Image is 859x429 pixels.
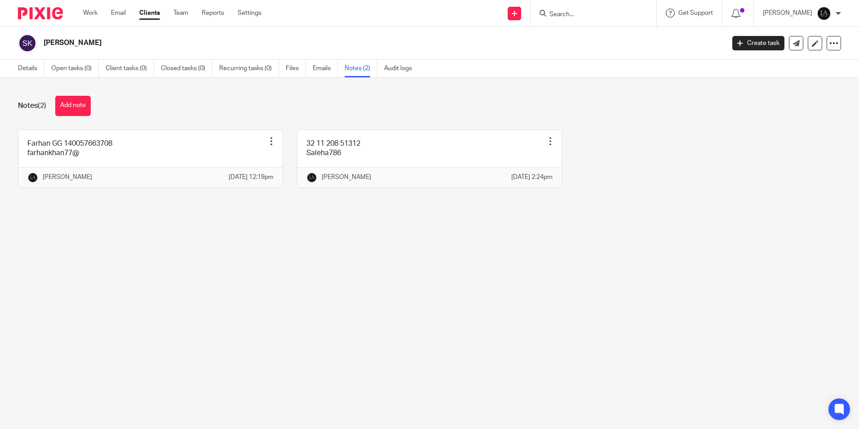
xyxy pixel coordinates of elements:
img: Lockhart+Amin+-+1024x1024+-+light+on+dark.jpg [306,172,317,183]
span: Get Support [678,10,713,16]
span: (2) [38,102,46,109]
a: Create task [732,36,784,50]
a: Settings [238,9,261,18]
img: Lockhart+Amin+-+1024x1024+-+light+on+dark.jpg [27,172,38,183]
button: Add note [55,96,91,116]
a: Closed tasks (0) [161,60,213,77]
a: Recurring tasks (0) [219,60,279,77]
a: Email [111,9,126,18]
a: Open tasks (0) [51,60,99,77]
a: Work [83,9,97,18]
a: Client tasks (0) [106,60,154,77]
p: [PERSON_NAME] [43,173,92,182]
a: Audit logs [384,60,419,77]
a: Clients [139,9,160,18]
a: Emails [313,60,338,77]
img: svg%3E [18,34,37,53]
p: [PERSON_NAME] [322,173,371,182]
h1: Notes [18,101,46,111]
img: Pixie [18,7,63,19]
p: [DATE] 12:19pm [229,173,274,182]
a: Files [286,60,306,77]
a: Reports [202,9,224,18]
a: Team [173,9,188,18]
h2: [PERSON_NAME] [44,38,584,48]
a: Notes (2) [345,60,377,77]
p: [PERSON_NAME] [763,9,812,18]
p: [DATE] 2:24pm [511,173,553,182]
a: Details [18,60,44,77]
img: Lockhart+Amin+-+1024x1024+-+light+on+dark.jpg [817,6,831,21]
input: Search [549,11,629,19]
